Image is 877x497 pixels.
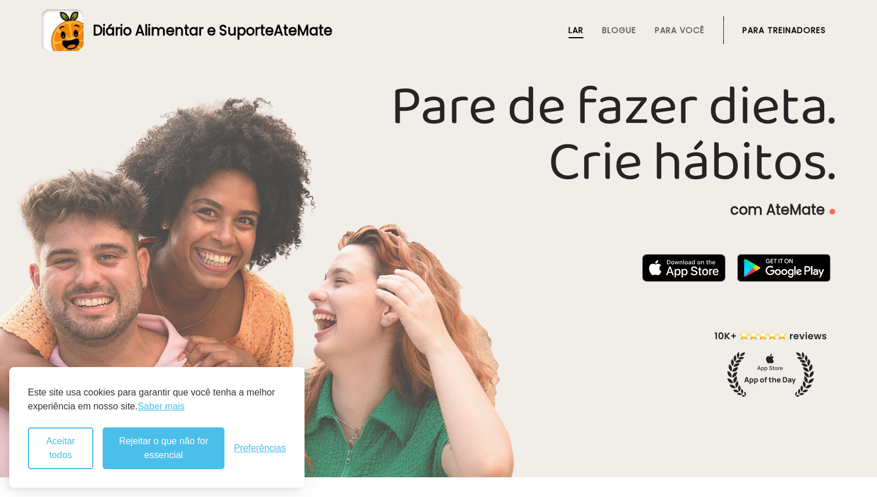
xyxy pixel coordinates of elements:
[42,9,835,51] a: Diário Alimentar e SuporteAteMate
[655,24,705,36] font: Para você
[568,24,584,36] font: Lar
[742,24,826,36] font: Para treinadores
[93,21,274,40] font: Diário Alimentar e Suporte
[642,254,726,282] img: badge-download-apple.svg
[234,443,286,454] button: Alternar preferências
[730,200,825,219] font: com AteMate
[602,24,636,36] font: Blogue
[137,400,184,413] a: Saber mais
[390,63,835,152] font: Pare de fazer dieta.
[28,427,93,469] button: Aceitar todos os cookies
[655,26,705,35] a: Para você
[706,329,835,397] img: home-hero-appoftheday.png
[742,26,826,35] a: Para treinadores
[602,26,636,35] a: Blogue
[737,254,831,282] img: badge-download-google.png
[548,119,835,208] font: Crie hábitos.
[274,21,332,40] font: AteMate
[234,443,286,453] font: Preferências
[46,436,75,460] font: Aceitar todos
[103,427,224,469] button: Rejeitar o que não for essencial
[568,26,584,35] a: Lar
[28,387,275,411] font: Este site usa cookies para garantir que você tenha a melhor experiência em nosso site.
[137,401,184,411] font: Saber mais
[119,436,208,460] font: Rejeitar o que não for essencial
